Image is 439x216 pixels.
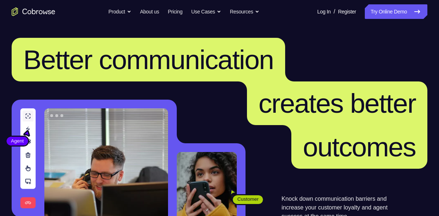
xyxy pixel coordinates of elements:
[140,4,159,19] a: About us
[317,4,331,19] a: Log In
[191,4,221,19] button: Use Cases
[12,7,55,16] a: Go to the home page
[230,4,259,19] button: Resources
[334,7,335,16] span: /
[108,4,131,19] button: Product
[168,4,182,19] a: Pricing
[303,132,416,162] span: outcomes
[365,4,427,19] a: Try Online Demo
[259,88,416,119] span: creates better
[23,44,274,75] span: Better communication
[338,4,356,19] a: Register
